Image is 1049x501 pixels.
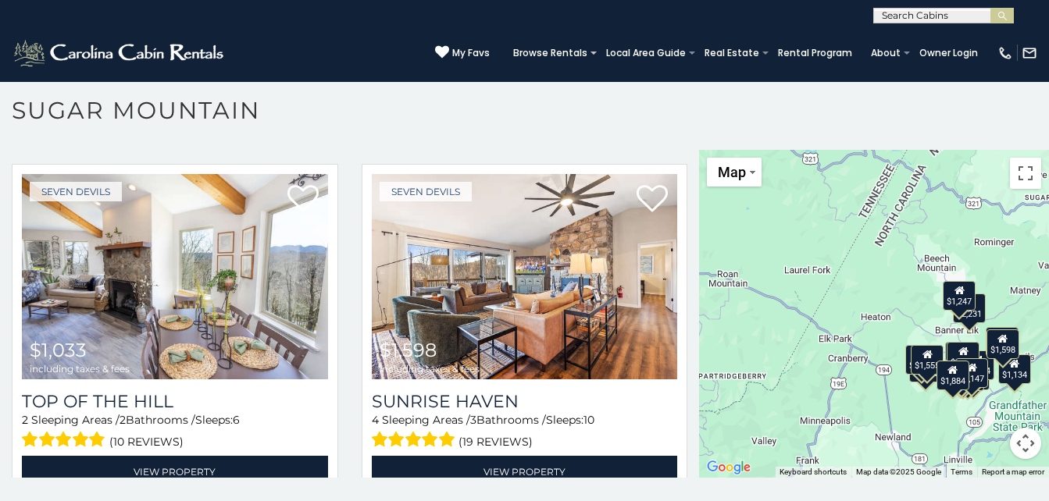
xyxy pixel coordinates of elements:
[703,457,755,478] a: Open this area in Google Maps (opens a new window)
[598,42,694,64] a: Local Area Guide
[30,182,122,201] a: Seven Devils
[435,45,490,61] a: My Favs
[372,413,379,427] span: 4
[987,327,1019,357] div: $1,033
[22,413,28,427] span: 2
[583,413,594,427] span: 10
[452,46,490,60] span: My Favs
[697,42,767,64] a: Real Estate
[946,342,979,371] div: $1,121
[22,174,328,378] a: Top Of The Hill $1,033 including taxes & fees
[703,457,755,478] img: Google
[987,329,1019,359] div: $1,598
[937,361,969,390] div: $1,884
[956,358,989,388] div: $2,147
[1022,45,1037,61] img: mail-regular-white.png
[12,37,228,69] img: White-1-2.png
[22,456,328,488] a: View Property
[233,413,240,427] span: 6
[380,364,480,374] span: including taxes & fees
[945,359,978,389] div: $2,305
[380,339,437,361] span: $1,598
[372,412,678,452] div: Sleeping Areas / Bathrooms / Sleeps:
[982,467,1044,476] a: Report a map error
[458,432,533,452] span: (19 reviews)
[863,42,908,64] a: About
[22,412,328,452] div: Sleeping Areas / Bathrooms / Sleeps:
[637,183,668,216] a: Add to favorites
[997,45,1013,61] img: phone-regular-white.png
[998,354,1031,384] div: $1,134
[109,432,184,452] span: (10 reviews)
[905,345,938,375] div: $1,938
[372,174,678,378] a: Sunrise Haven $1,598 including taxes & fees
[718,164,746,180] span: Map
[287,183,319,216] a: Add to favorites
[912,345,944,375] div: $1,555
[770,42,860,64] a: Rental Program
[470,413,476,427] span: 3
[22,174,328,378] img: Top Of The Hill
[380,182,472,201] a: Seven Devils
[780,467,847,478] button: Keyboard shortcuts
[1010,158,1041,189] button: Toggle fullscreen view
[944,281,976,311] div: $1,247
[22,391,328,412] a: Top Of The Hill
[120,413,126,427] span: 2
[912,42,986,64] a: Owner Login
[372,456,678,488] a: View Property
[707,158,762,187] button: Change map style
[372,391,678,412] a: Sunrise Haven
[30,339,87,361] span: $1,033
[856,467,941,476] span: Map data ©2025 Google
[372,174,678,378] img: Sunrise Haven
[505,42,595,64] a: Browse Rentals
[947,342,979,371] div: $1,476
[1010,428,1041,459] button: Map camera controls
[30,364,130,374] span: including taxes & fees
[951,467,972,476] a: Terms (opens in new tab)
